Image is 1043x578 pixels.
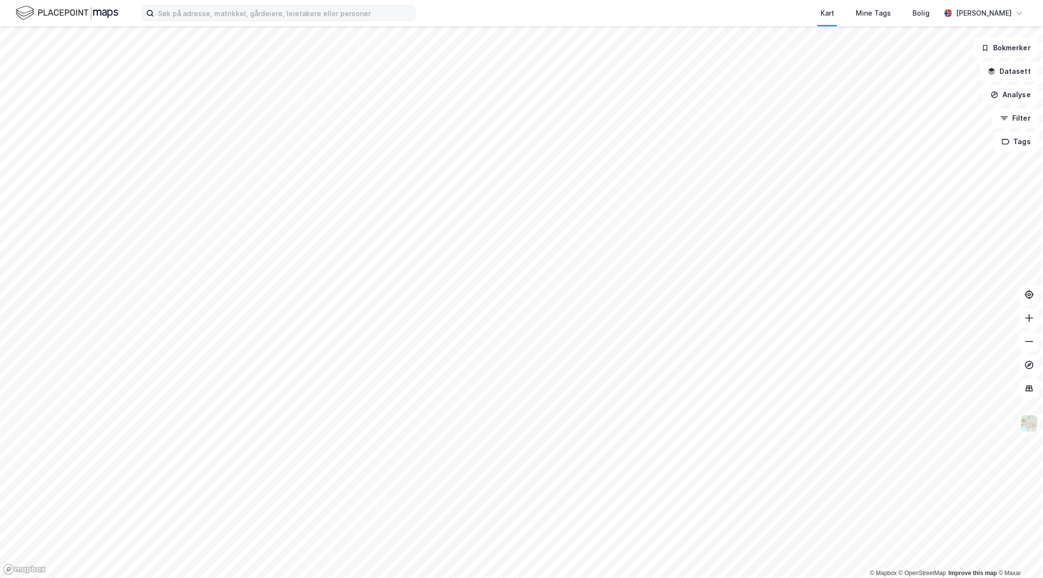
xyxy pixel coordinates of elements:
[821,7,834,19] div: Kart
[870,570,897,577] a: Mapbox
[982,85,1039,105] button: Analyse
[994,531,1043,578] div: Kontrollprogram for chat
[912,7,930,19] div: Bolig
[956,7,1012,19] div: [PERSON_NAME]
[154,6,415,21] input: Søk på adresse, matrikkel, gårdeiere, leietakere eller personer
[979,62,1039,81] button: Datasett
[973,38,1039,58] button: Bokmerker
[16,4,118,21] img: logo.f888ab2527a4732fd821a326f86c7f29.svg
[899,570,946,577] a: OpenStreetMap
[1020,414,1039,433] img: Z
[3,564,46,575] a: Mapbox homepage
[856,7,891,19] div: Mine Tags
[994,531,1043,578] iframe: Chat Widget
[992,108,1039,128] button: Filter
[949,570,997,577] a: Improve this map
[994,132,1039,151] button: Tags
